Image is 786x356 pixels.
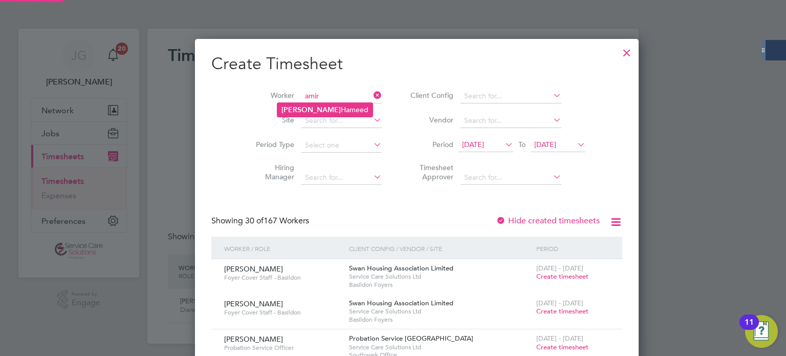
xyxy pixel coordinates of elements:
span: Service Care Solutions Ltd [349,307,531,316]
span: [PERSON_NAME] [224,299,283,308]
span: 167 Workers [245,216,309,226]
span: [PERSON_NAME] [224,264,283,274]
span: [DATE] - [DATE] [536,299,583,307]
label: Vendor [407,115,453,124]
span: Foyer Cover Staff - Basildon [224,308,341,317]
div: Worker / Role [222,237,346,260]
span: [DATE] - [DATE] [536,264,583,273]
input: Search for... [301,89,382,103]
span: Foyer Cover Staff - Basildon [224,274,341,282]
span: Create timesheet [536,307,588,316]
input: Search for... [301,171,382,185]
span: Create timesheet [536,343,588,351]
button: Open Resource Center, 11 new notifications [745,315,778,348]
label: Client Config [407,91,453,100]
label: Site [248,115,294,124]
h2: Create Timesheet [211,53,622,75]
input: Select one [301,138,382,153]
span: Service Care Solutions Ltd [349,273,531,281]
span: 30 of [245,216,264,226]
div: 11 [745,322,754,336]
span: Service Care Solutions Ltd [349,343,531,351]
span: [DATE] - [DATE] [536,334,583,343]
div: Period [534,237,612,260]
span: Probation Service [GEOGRAPHIC_DATA] [349,334,473,343]
li: Hameed [277,103,373,117]
div: Client Config / Vendor / Site [346,237,534,260]
label: Period [407,140,453,149]
input: Search for... [461,89,561,103]
input: Search for... [461,171,561,185]
label: Hide created timesheets [496,216,600,226]
span: Probation Service Officer [224,344,341,352]
span: To [515,138,529,151]
label: Worker [248,91,294,100]
b: [PERSON_NAME] [281,106,341,114]
span: Create timesheet [536,272,588,281]
label: Period Type [248,140,294,149]
span: [DATE] [462,140,484,149]
label: Timesheet Approver [407,163,453,181]
span: Basildon Foyers [349,281,531,289]
span: [DATE] [534,140,556,149]
span: Swan Housing Association Limited [349,264,453,273]
input: Search for... [461,114,561,128]
div: Showing [211,216,311,226]
label: Hiring Manager [248,163,294,181]
span: Basildon Foyers [349,316,531,324]
span: Swan Housing Association Limited [349,299,453,307]
input: Search for... [301,114,382,128]
span: [PERSON_NAME] [224,334,283,344]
